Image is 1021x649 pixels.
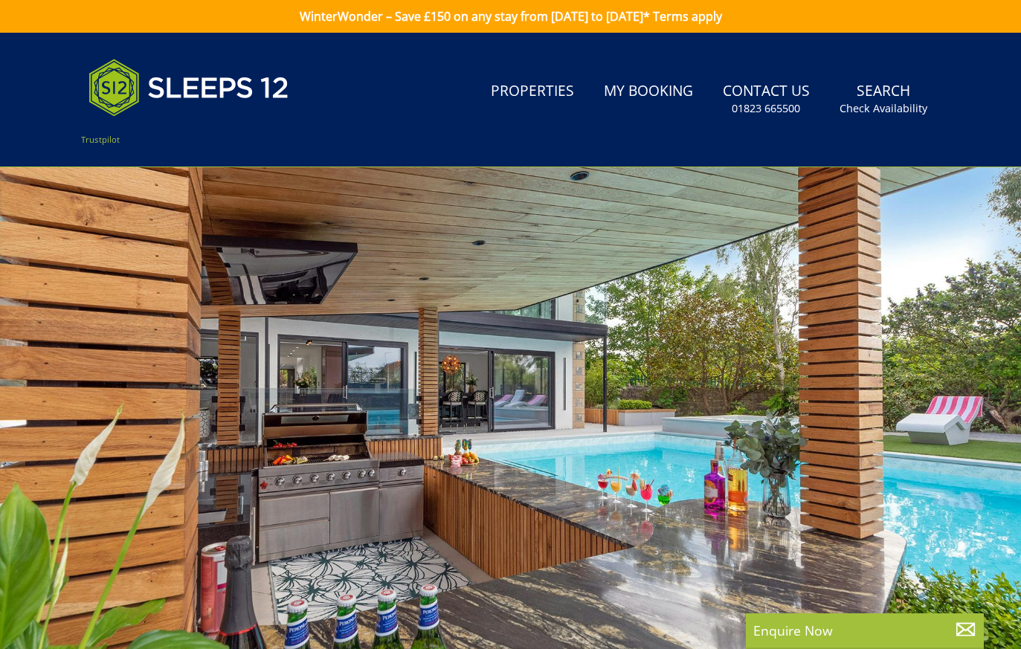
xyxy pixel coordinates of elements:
a: Trustpilot [81,134,120,145]
a: SearchCheck Availability [834,75,933,123]
p: Enquire Now [753,621,976,640]
img: Sleeps 12 [88,51,289,125]
a: My Booking [598,75,699,109]
small: Check Availability [840,101,927,116]
small: 01823 665500 [732,101,800,116]
a: Properties [485,75,580,109]
a: Contact Us01823 665500 [717,75,816,123]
